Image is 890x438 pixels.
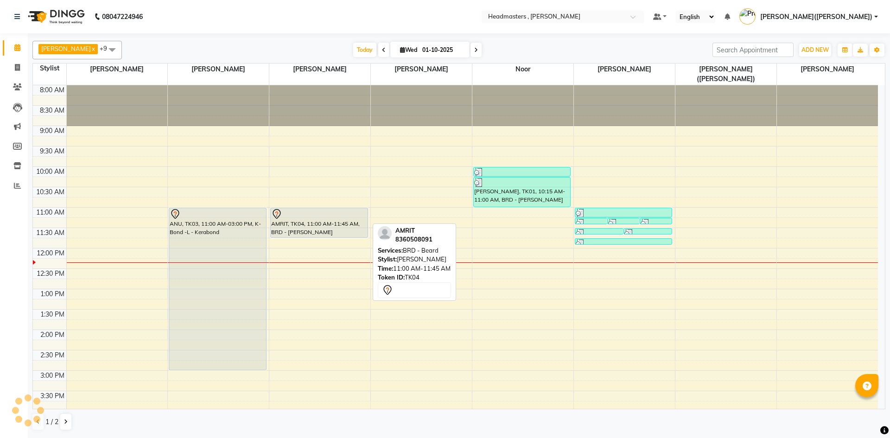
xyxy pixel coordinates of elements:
[38,85,66,95] div: 8:00 AM
[38,371,66,381] div: 3:00 PM
[608,218,639,224] div: [PERSON_NAME], TK02, 11:15 AM-11:20 AM, TH-FH - Forehead
[34,208,66,217] div: 11:00 AM
[35,248,66,258] div: 12:00 PM
[34,187,66,197] div: 10:30 AM
[472,63,573,75] span: Noor
[474,178,570,207] div: [PERSON_NAME], TK01, 10:15 AM-11:00 AM, BRD - [PERSON_NAME]
[378,247,403,254] span: Services:
[33,63,66,73] div: Stylist
[474,167,570,176] div: [PERSON_NAME], TK01, 10:00 AM-10:15 AM, HS - Styling
[574,63,675,75] span: [PERSON_NAME]
[38,126,66,136] div: 9:00 AM
[420,43,466,57] input: 2025-10-01
[378,255,397,263] span: Stylist:
[712,43,794,57] input: Search Appointment
[378,265,393,272] span: Time:
[675,63,776,85] span: [PERSON_NAME]([PERSON_NAME])
[38,350,66,360] div: 2:30 PM
[398,46,420,53] span: Wed
[38,106,66,115] div: 8:30 AM
[38,289,66,299] div: 1:00 PM
[38,391,66,401] div: 3:30 PM
[799,44,831,57] button: ADD NEW
[35,269,66,279] div: 12:30 PM
[777,63,878,75] span: [PERSON_NAME]
[760,12,872,22] span: [PERSON_NAME]([PERSON_NAME])
[575,208,672,217] div: [PERSON_NAME], TK02, 11:00 AM-11:15 AM, TH-EB - Eyebrows
[801,46,829,53] span: ADD NEW
[371,63,472,75] span: [PERSON_NAME]
[395,227,415,234] span: AMRIT
[575,229,623,234] div: [PERSON_NAME], TK02, 11:30 AM-11:40 AM, WX-FA-RC - Waxing Full Arms - Premium
[575,218,607,224] div: [PERSON_NAME], TK02, 11:15 AM-11:25 AM, WX-CHIN-RC - Waxing Chin - Premium
[271,208,367,237] div: AMRIT, TK04, 11:00 AM-11:45 AM, BRD - [PERSON_NAME]
[378,264,451,273] div: 11:00 AM-11:45 AM
[38,330,66,340] div: 2:00 PM
[102,4,143,30] b: 08047224946
[378,273,451,282] div: TK04
[91,45,95,52] a: x
[41,45,91,52] span: [PERSON_NAME]
[403,247,439,254] span: BRD - Beard
[168,63,269,75] span: [PERSON_NAME]
[575,239,672,244] div: [PERSON_NAME], TK02, 11:45 AM-11:55 AM, WX-[PERSON_NAME] - Waxing Half Legs - Premium
[38,310,66,319] div: 1:30 PM
[34,167,66,177] div: 10:00 AM
[739,8,756,25] img: Pramod gupta(shaurya)
[38,146,66,156] div: 9:30 AM
[45,417,58,427] span: 1 / 2
[640,218,672,224] div: [PERSON_NAME], TK02, 11:15 AM-11:20 AM, TH-UL - [GEOGRAPHIC_DATA]
[24,4,87,30] img: logo
[269,63,370,75] span: [PERSON_NAME]
[353,43,376,57] span: Today
[34,228,66,238] div: 11:30 AM
[851,401,881,429] iframe: chat widget
[169,208,266,370] div: ANU, TK03, 11:00 AM-03:00 PM, K-Bond -L - Kerabond
[395,235,432,244] div: 8360508091
[378,226,392,240] img: profile
[67,63,168,75] span: [PERSON_NAME]
[624,229,672,234] div: [PERSON_NAME], TK02, 11:30 AM-11:35 AM, WX-UA-RC - Waxing Under Arms - Premium
[378,273,405,281] span: Token ID:
[100,44,114,52] span: +9
[378,255,451,264] div: [PERSON_NAME]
